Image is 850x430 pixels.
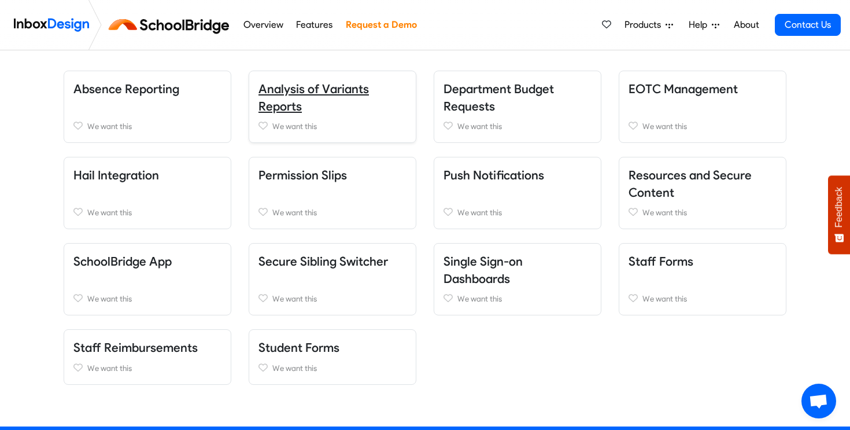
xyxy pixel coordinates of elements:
div: Absence Reporting [55,71,240,143]
div: Department Budget Requests [425,71,610,143]
a: We want this [258,292,406,306]
div: Push Notifications [425,157,610,229]
a: Staff Forms [629,254,693,269]
a: We want this [258,205,406,219]
span: We want this [272,363,317,373]
a: We want this [629,205,777,219]
span: Help [689,18,712,32]
img: schoolbridge logo [106,11,236,39]
a: Student Forms [258,340,339,355]
a: Push Notifications [444,168,544,182]
span: We want this [642,208,687,217]
span: We want this [457,294,502,303]
a: We want this [73,119,221,133]
a: Resources and Secure Content [629,168,752,200]
button: Feedback - Show survey [828,175,850,254]
div: Analysis of Variants Reports [240,71,425,143]
a: Staff Reimbursements [73,340,198,355]
a: We want this [629,292,777,306]
a: Permission Slips [258,168,347,182]
div: Staff Reimbursements [55,329,240,385]
span: We want this [642,122,687,131]
a: Open chat [801,384,836,418]
a: About [730,13,762,36]
a: Overview [240,13,286,36]
div: EOTC Management [610,71,795,143]
span: We want this [272,294,317,303]
span: We want this [87,122,132,131]
a: Analysis of Variants Reports [258,82,369,113]
a: We want this [73,292,221,306]
a: Department Budget Requests [444,82,554,113]
span: We want this [87,294,132,303]
span: We want this [272,122,317,131]
a: SchoolBridge App [73,254,172,269]
span: We want this [87,208,132,217]
a: We want this [258,119,406,133]
a: We want this [444,205,592,219]
span: We want this [642,294,687,303]
a: EOTC Management [629,82,738,96]
a: We want this [444,119,592,133]
div: Staff Forms [610,243,795,315]
div: SchoolBridge App [55,243,240,315]
span: We want this [457,122,502,131]
a: Request a Demo [342,13,420,36]
a: Contact Us [775,14,841,36]
a: Features [293,13,336,36]
a: We want this [444,292,592,306]
span: Feedback [834,187,844,227]
span: We want this [272,208,317,217]
span: Products [624,18,666,32]
span: We want this [457,208,502,217]
a: Help [684,13,724,36]
a: Products [620,13,678,36]
div: Permission Slips [240,157,425,229]
div: Secure Sibling Switcher [240,243,425,315]
a: Single Sign-on Dashboards [444,254,523,286]
div: Single Sign-on Dashboards [425,243,610,315]
a: We want this [258,361,406,375]
div: Hail Integration [55,157,240,229]
a: We want this [73,205,221,219]
div: Resources and Secure Content [610,157,795,229]
a: We want this [73,361,221,375]
span: We want this [87,363,132,373]
a: Secure Sibling Switcher [258,254,388,269]
div: Student Forms [240,329,425,385]
a: Hail Integration [73,168,159,182]
a: We want this [629,119,777,133]
a: Absence Reporting [73,82,179,96]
